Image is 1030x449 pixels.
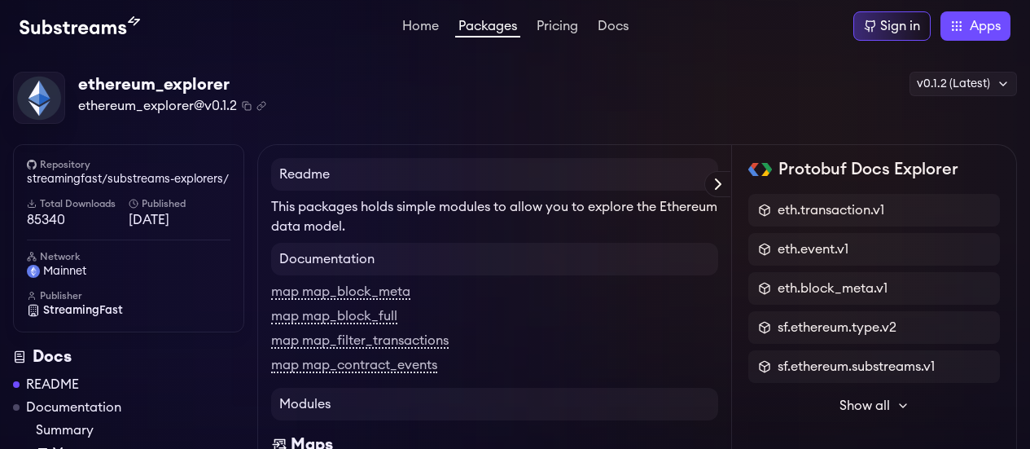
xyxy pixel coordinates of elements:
[27,263,230,280] a: mainnet
[256,101,266,111] button: Copy .spkg link to clipboard
[533,20,581,36] a: Pricing
[970,16,1001,36] span: Apps
[778,279,888,298] span: eth.block_meta.v1
[27,302,230,319] a: StreamingFast
[271,359,437,373] a: map map_contract_events
[43,263,86,280] span: mainnet
[27,158,230,171] h6: Repository
[594,20,632,36] a: Docs
[748,163,772,176] img: Protobuf
[271,310,397,324] a: map map_block_full
[778,158,958,181] h2: Protobuf Docs Explorer
[778,357,935,376] span: sf.ethereum.substreams.v1
[129,197,230,210] h6: Published
[909,72,1017,96] div: v0.1.2 (Latest)
[748,390,1000,422] button: Show all
[839,396,890,416] span: Show all
[778,240,848,259] span: eth.event.v1
[27,250,230,263] h6: Network
[78,96,237,116] span: ethereum_explorer@v0.1.2
[778,318,896,337] span: sf.ethereum.type.v2
[271,334,449,349] a: map map_filter_transactions
[14,73,64,123] img: Package Logo
[271,197,718,236] p: This packages holds simple modules to allow you to explore the Ethereum data model.
[399,20,442,36] a: Home
[271,285,410,300] a: map map_block_meta
[36,420,244,440] a: Summary
[27,160,37,169] img: github
[27,171,230,187] a: streamingfast/substreams-explorers/
[129,210,230,230] span: [DATE]
[27,210,129,230] span: 85340
[853,11,931,41] a: Sign in
[778,200,884,220] span: eth.transaction.v1
[271,158,718,191] h4: Readme
[455,20,520,37] a: Packages
[43,302,123,319] span: StreamingFast
[78,73,266,96] div: ethereum_explorer
[27,197,129,210] h6: Total Downloads
[271,388,718,420] h4: Modules
[271,243,718,275] h4: Documentation
[880,16,920,36] div: Sign in
[26,398,121,417] a: Documentation
[20,16,140,36] img: Substream's logo
[242,101,252,111] button: Copy package name and version
[26,375,79,394] a: README
[27,265,40,278] img: mainnet
[13,346,244,368] div: Docs
[27,289,230,302] h6: Publisher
